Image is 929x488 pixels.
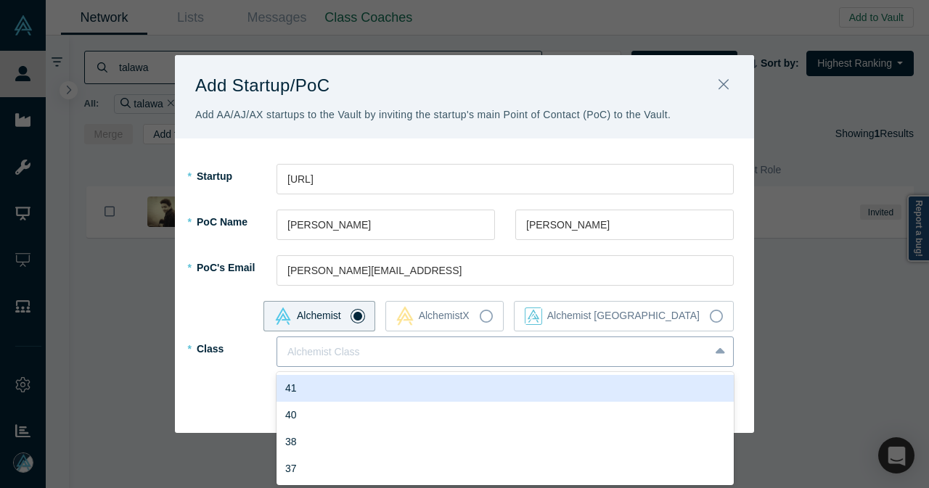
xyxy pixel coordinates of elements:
label: PoC's Email [195,255,277,281]
img: alchemistx Vault Logo [396,306,414,326]
h1: Add Startup/PoC [195,70,696,124]
div: 41 [277,375,734,402]
div: 37 [277,455,734,482]
label: Class [195,336,277,362]
p: Add AA/AJ/AX startups to the Vault by inviting the startup's main Point of Contact (PoC) to the V... [195,106,671,124]
button: Close [708,70,739,102]
label: PoC Name [195,210,277,235]
img: alchemist_aj Vault Logo [525,307,542,325]
div: Alchemist [GEOGRAPHIC_DATA] [525,307,700,325]
img: alchemist Vault Logo [274,307,292,325]
div: 40 [277,402,734,429]
div: AlchemistX [396,306,470,326]
div: Alchemist [274,307,341,325]
div: 38 [277,429,734,455]
label: Startup [195,164,277,189]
